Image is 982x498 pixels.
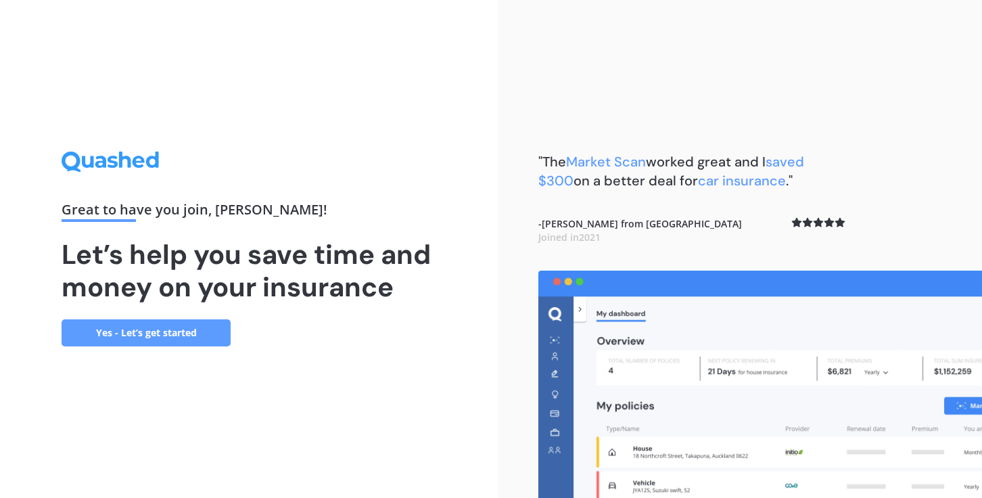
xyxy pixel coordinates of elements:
a: Yes - Let’s get started [62,319,231,346]
b: "The worked great and I on a better deal for ." [538,153,804,189]
h1: Let’s help you save time and money on your insurance [62,238,436,303]
span: car insurance [698,172,786,189]
img: dashboard.webp [538,271,982,498]
b: - [PERSON_NAME] from [GEOGRAPHIC_DATA] [538,217,742,244]
span: Market Scan [566,153,646,171]
span: saved $300 [538,153,804,189]
span: Joined in 2021 [538,231,601,244]
div: Great to have you join , [PERSON_NAME] ! [62,203,436,222]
